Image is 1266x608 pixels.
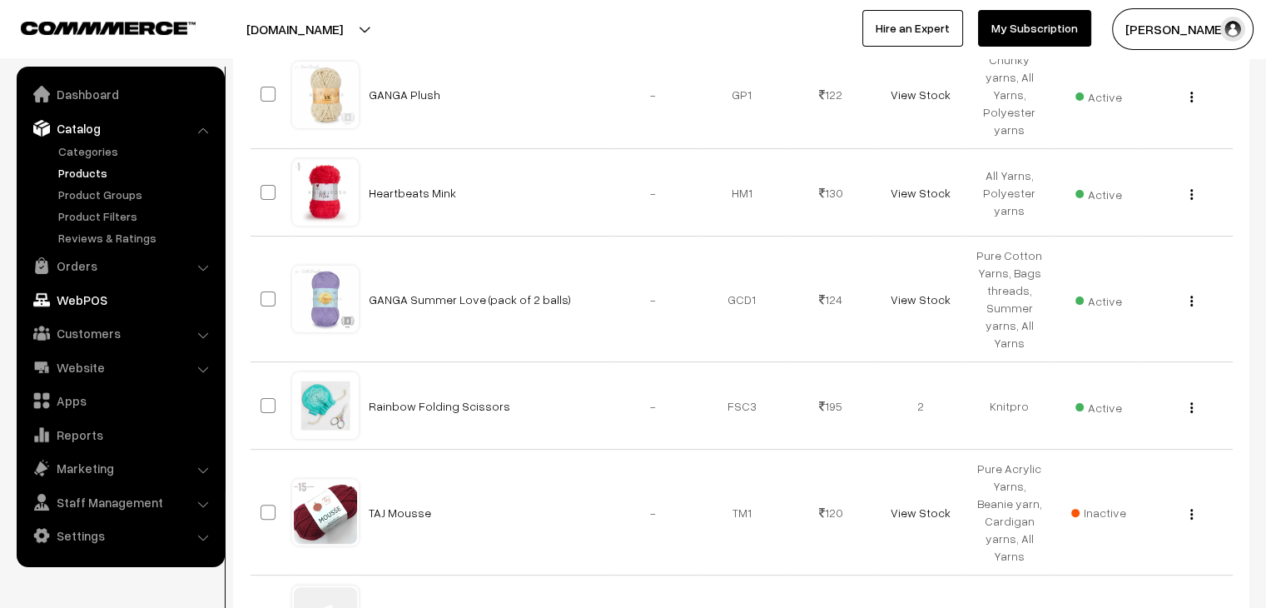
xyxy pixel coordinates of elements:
a: View Stock [890,506,950,520]
a: Marketing [21,453,219,483]
button: [PERSON_NAME]… [1112,8,1254,50]
td: Pure Cotton Yarns, Bags threads, Summer yarns, All Yarns [965,237,1054,362]
a: View Stock [890,87,950,102]
td: GCD1 [698,237,787,362]
button: [DOMAIN_NAME] [188,8,401,50]
a: Staff Management [21,487,219,517]
a: View Stock [890,292,950,306]
div: Domain Overview [63,98,149,109]
td: All Yarns, Polyester yarns [965,149,1054,237]
div: Keywords by Traffic [184,98,281,109]
a: Categories [54,142,219,160]
td: 120 [787,450,876,576]
img: logo_orange.svg [27,27,40,40]
a: View Stock [890,186,950,200]
a: Website [21,352,219,382]
a: Products [54,164,219,182]
img: Menu [1190,402,1193,413]
a: Reviews & Ratings [54,229,219,247]
a: WebPOS [21,285,219,315]
a: Catalog [21,113,219,143]
img: tab_domain_overview_orange.svg [45,97,58,110]
a: Orders [21,251,219,281]
td: 124 [787,237,876,362]
a: Rainbow Folding Scissors [369,399,510,413]
a: Product Filters [54,207,219,225]
td: HM1 [698,149,787,237]
a: Customers [21,318,219,348]
td: - [608,362,698,450]
a: Product Groups [54,186,219,203]
td: - [608,149,698,237]
td: Pure Acrylic Yarns, Beanie yarn, Cardigan yarns, All Yarns [965,450,1054,576]
a: Apps [21,386,219,416]
span: Active [1075,288,1122,310]
td: 195 [787,362,876,450]
a: COMMMERCE [21,17,166,37]
td: 130 [787,149,876,237]
span: Active [1075,182,1122,203]
a: Dashboard [21,79,219,109]
td: - [608,41,698,149]
td: - [608,237,698,362]
td: 122 [787,41,876,149]
a: Settings [21,521,219,551]
a: Heartbeats Mink [369,186,456,200]
img: Menu [1190,509,1193,520]
img: website_grey.svg [27,43,40,57]
a: My Subscription [978,10,1091,47]
td: 2 [876,362,965,450]
a: Hire an Expert [862,10,963,47]
td: FSC3 [698,362,787,450]
td: GP1 [698,41,787,149]
img: tab_keywords_by_traffic_grey.svg [166,97,179,110]
span: Active [1075,84,1122,106]
td: Knitpro [965,362,1054,450]
td: - [608,450,698,576]
a: GANGA Summer Love (pack of 2 balls) [369,292,571,306]
img: COMMMERCE [21,22,196,34]
td: TM1 [698,450,787,576]
img: user [1220,17,1245,42]
div: Domain: [DOMAIN_NAME] [43,43,183,57]
span: Inactive [1071,504,1126,521]
div: v 4.0.25 [47,27,82,40]
img: Menu [1190,189,1193,200]
span: Active [1075,395,1122,416]
img: Menu [1190,92,1193,102]
a: TAJ Mousse [369,506,431,520]
td: Chunky yarns, All Yarns, Polyester yarns [965,41,1054,149]
a: GANGA Plush [369,87,440,102]
a: Reports [21,420,219,450]
img: Menu [1190,296,1193,306]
